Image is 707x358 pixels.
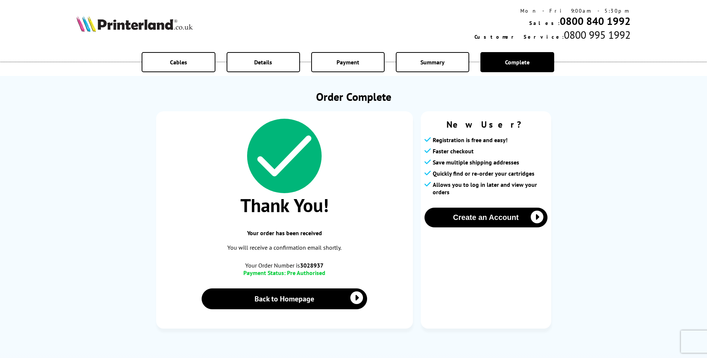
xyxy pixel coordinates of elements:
span: Save multiple shipping addresses [433,159,519,166]
span: Pre Authorised [287,269,325,277]
span: Your order has been received [164,229,405,237]
span: New User? [424,119,547,130]
span: Sales: [529,20,560,26]
a: Back to Homepage [202,288,367,309]
button: Create an Account [424,208,547,227]
b: 3028937 [300,262,323,269]
span: Summary [420,58,445,66]
a: 0800 840 1992 [560,14,631,28]
div: Mon - Fri 9:00am - 5:30pm [474,7,631,14]
span: Thank You! [164,193,405,217]
span: Customer Service: [474,33,564,40]
span: Registration is free and easy! [433,136,508,144]
span: Payment [337,58,359,66]
span: Quickly find or re-order your cartridges [433,170,534,177]
span: Allows you to log in later and view your orders [433,181,547,196]
span: Complete [505,58,530,66]
img: Printerland Logo [76,16,193,32]
p: You will receive a confirmation email shortly. [164,243,405,253]
span: Details [254,58,272,66]
h1: Order Complete [156,89,551,104]
span: Faster checkout [433,147,474,155]
span: Cables [170,58,187,66]
span: Payment Status: [243,269,285,277]
span: 0800 995 1992 [564,28,631,42]
span: Your Order Number is [164,262,405,269]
